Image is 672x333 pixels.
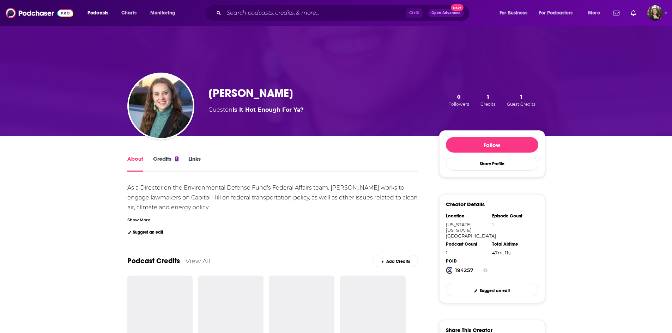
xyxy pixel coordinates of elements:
[628,7,639,19] a: Show notifications dropdown
[406,8,423,18] span: Ctrl K
[446,267,453,274] img: Podchaser Creator ID logo
[117,7,141,19] a: Charts
[127,257,180,265] a: Podcast Credits
[431,11,461,15] span: Open Advanced
[208,106,225,113] span: Guest
[373,255,418,267] a: Add Credits
[486,93,490,100] span: 1
[446,137,538,153] button: Follow
[224,7,406,19] input: Search podcasts, credits, & more...
[211,5,477,21] div: Search podcasts, credits, & more...
[87,8,108,18] span: Podcasts
[129,74,193,138] img: Emily Wirzba
[83,7,117,19] button: open menu
[446,213,488,219] div: Location
[492,222,534,227] div: 1
[492,213,534,219] div: Episode Count
[121,8,137,18] span: Charts
[451,4,464,11] span: New
[483,267,488,274] button: Show Info
[127,230,164,235] a: Suggest an edit
[534,7,583,19] button: open menu
[455,267,473,273] strong: 194257
[446,93,471,107] button: 0Followers
[428,9,464,17] button: Open AdvancedNew
[186,257,211,265] a: View All
[539,8,573,18] span: For Podcasters
[150,8,175,18] span: Monitoring
[127,184,419,230] div: As a Director on the Environmental Defense Fund's Federal Affairs team, [PERSON_NAME] works to en...
[495,7,536,19] button: open menu
[647,5,663,21] img: User Profile
[446,157,538,171] button: Share Profile
[6,6,73,20] img: Podchaser - Follow, Share and Rate Podcasts
[446,258,488,264] div: PCID
[610,7,622,19] a: Show notifications dropdown
[145,7,184,19] button: open menu
[647,5,663,21] button: Show profile menu
[446,250,488,255] div: 1
[446,241,488,247] div: Podcast Count
[647,5,663,21] span: Logged in as jessicasunpr
[583,7,609,19] button: open menu
[153,155,178,172] a: Credits1
[478,93,498,107] button: 1Credits
[175,156,178,161] div: 1
[127,155,143,172] a: About
[480,101,496,107] span: Credits
[446,222,488,239] div: [US_STATE], [US_STATE], [GEOGRAPHIC_DATA]
[446,201,485,208] h3: Creator Details
[492,241,534,247] div: Total Airtime
[520,93,523,100] span: 1
[492,250,510,255] span: 47 minutes, 11 seconds
[225,106,303,113] span: on
[588,8,600,18] span: More
[457,93,460,100] span: 0
[208,86,293,100] h1: [PERSON_NAME]
[448,101,469,107] span: Followers
[188,155,201,172] a: Links
[507,101,535,107] span: Guest Credits
[446,284,538,296] a: Suggest an edit
[500,8,527,18] span: For Business
[505,93,538,107] button: 1Guest Credits
[232,106,303,113] a: Is It Hot Enough For Ya?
